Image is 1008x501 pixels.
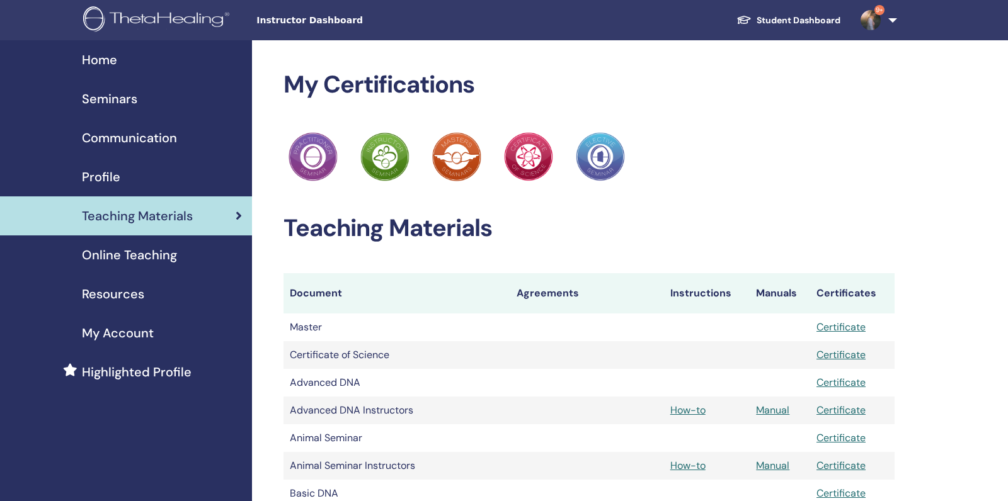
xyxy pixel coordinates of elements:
a: Student Dashboard [726,9,850,32]
td: Animal Seminar Instructors [283,452,510,480]
a: Certificate [816,431,866,444]
span: Profile [82,167,120,186]
span: Communication [82,128,177,147]
th: Instructions [664,273,750,313]
th: Certificates [810,273,895,313]
img: Practitioner [289,132,338,181]
th: Agreements [510,273,664,313]
img: Practitioner [576,132,625,181]
span: Home [82,50,117,69]
a: Certificate [816,348,866,361]
td: Master [283,313,510,341]
span: My Account [82,324,154,342]
td: Advanced DNA [283,369,510,397]
th: Manuals [750,273,810,313]
h2: My Certifications [283,70,895,99]
img: default.jpg [861,10,881,30]
a: Manual [756,403,789,417]
a: Certificate [816,459,866,472]
span: Instructor Dashboard [256,14,445,27]
a: Manual [756,459,789,472]
img: Practitioner [504,132,553,181]
span: 9+ [874,5,885,15]
td: Certificate of Science [283,341,510,369]
td: Advanced DNA Instructors [283,397,510,424]
img: Practitioner [360,132,409,181]
a: How-to [670,403,706,417]
img: Practitioner [432,132,481,181]
img: graduation-cap-white.svg [736,14,752,25]
a: How-to [670,459,706,472]
span: Highlighted Profile [82,363,192,381]
img: logo.png [83,6,234,35]
a: Certificate [816,487,866,500]
a: Certificate [816,376,866,389]
span: Resources [82,284,144,303]
span: Seminars [82,89,137,108]
h2: Teaching Materials [283,214,895,243]
th: Document [283,273,510,313]
a: Certificate [816,320,866,334]
td: Animal Seminar [283,424,510,452]
a: Certificate [816,403,866,417]
span: Teaching Materials [82,206,193,225]
span: Online Teaching [82,245,177,264]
